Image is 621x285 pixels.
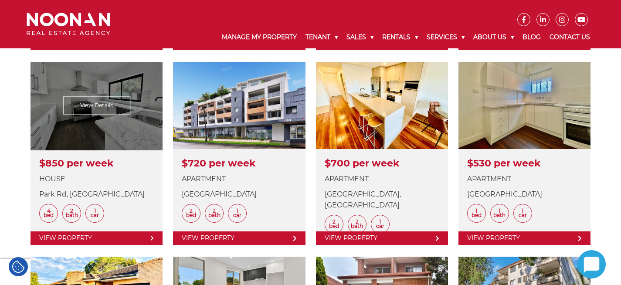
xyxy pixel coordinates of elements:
[469,26,518,48] a: About Us
[9,257,28,276] div: Cookie Settings
[545,26,594,48] a: Contact Us
[217,26,301,48] a: Manage My Property
[518,26,545,48] a: Blog
[378,26,422,48] a: Rentals
[27,13,110,36] img: Noonan Real Estate Agency
[342,26,378,48] a: Sales
[422,26,469,48] a: Services
[301,26,342,48] a: Tenant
